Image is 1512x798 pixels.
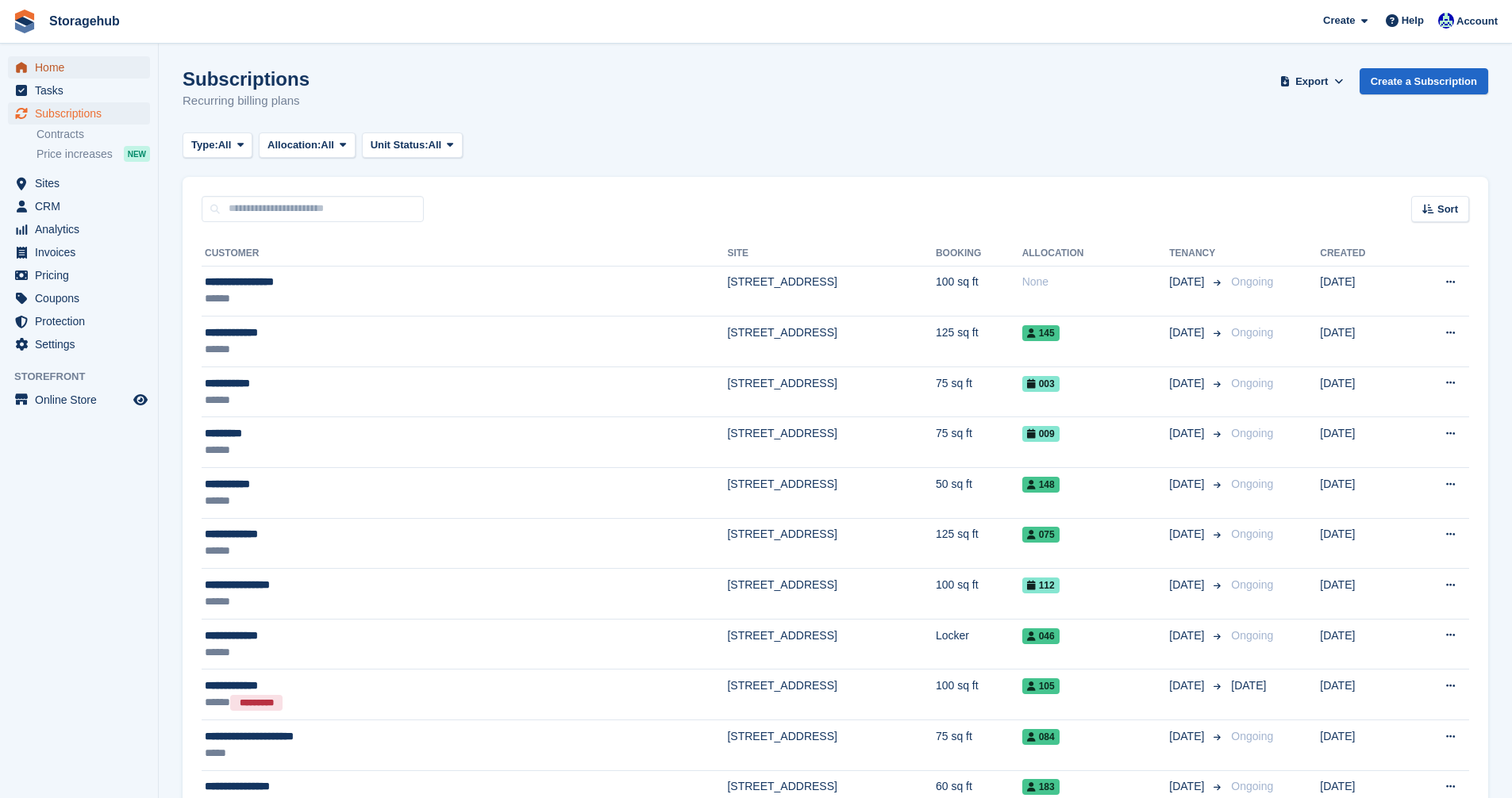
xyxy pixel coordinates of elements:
span: Export [1295,74,1328,90]
td: [DATE] [1320,569,1406,620]
span: 183 [1022,779,1060,795]
button: Allocation: All [259,132,356,159]
div: None [1022,274,1170,290]
a: menu [8,56,150,79]
span: All [429,137,442,153]
span: 148 [1022,477,1060,493]
a: Price increases NEW [37,145,150,163]
td: [STREET_ADDRESS] [727,468,935,519]
span: Protection [35,310,130,332]
span: 046 [1022,628,1060,644]
a: menu [8,310,150,332]
td: 75 sq ft [936,366,1022,417]
span: Ongoing [1231,528,1273,540]
span: Ongoing [1231,780,1273,792]
p: Recurring billing plans [183,92,310,110]
a: Storagehub [43,8,126,34]
span: Sort [1437,201,1458,217]
a: menu [8,195,150,217]
span: Ongoing [1231,326,1273,339]
span: 084 [1022,729,1060,745]
span: 003 [1022,376,1060,392]
td: [STREET_ADDRESS] [727,317,935,367]
span: Unit Status: [371,137,429,153]
a: menu [8,264,150,286]
span: Analytics [35,218,130,240]
td: [STREET_ADDRESS] [727,720,935,771]
th: Booking [936,241,1022,267]
a: menu [8,218,150,240]
a: menu [8,333,150,355]
span: Tasks [35,79,130,102]
button: Export [1277,68,1347,94]
td: 125 sq ft [936,518,1022,569]
td: 125 sq ft [936,317,1022,367]
span: Ongoing [1231,578,1273,591]
span: [DATE] [1169,324,1207,341]
span: [DATE] [1169,677,1207,694]
td: [DATE] [1320,366,1406,417]
span: [DATE] [1169,778,1207,795]
th: Site [727,241,935,267]
td: 50 sq ft [936,468,1022,519]
span: Ongoing [1231,275,1273,288]
td: [DATE] [1320,669,1406,720]
td: [DATE] [1320,417,1406,468]
span: Ongoing [1231,377,1273,389]
span: Coupons [35,287,130,309]
span: CRM [35,195,130,217]
th: Created [1320,241,1406,267]
td: [DATE] [1320,720,1406,771]
span: Online Store [35,389,130,411]
span: All [218,137,232,153]
th: Tenancy [1169,241,1225,267]
span: 105 [1022,678,1060,694]
button: Unit Status: All [362,132,463,159]
td: [DATE] [1320,619,1406,669]
span: Ongoing [1231,730,1273,742]
span: 145 [1022,325,1060,341]
td: 100 sq ft [936,569,1022,620]
span: [DATE] [1169,274,1207,290]
td: 100 sq ft [936,669,1022,720]
span: [DATE] [1169,476,1207,493]
th: Allocation [1022,241,1170,267]
td: [STREET_ADDRESS] [727,417,935,468]
a: menu [8,287,150,309]
span: Settings [35,333,130,355]
td: Locker [936,619,1022,669]
span: Help [1402,13,1424,29]
td: [STREET_ADDRESS] [727,669,935,720]
span: All [321,137,334,153]
span: [DATE] [1231,679,1266,692]
td: [STREET_ADDRESS] [727,619,935,669]
a: menu [8,241,150,263]
span: [DATE] [1169,375,1207,392]
span: 009 [1022,426,1060,442]
span: 075 [1022,527,1060,543]
a: menu [8,172,150,194]
a: menu [8,79,150,102]
span: Pricing [35,264,130,286]
span: Price increases [37,147,113,162]
span: Ongoing [1231,629,1273,642]
span: [DATE] [1169,728,1207,745]
td: [STREET_ADDRESS] [727,518,935,569]
td: [DATE] [1320,266,1406,317]
td: [DATE] [1320,468,1406,519]
span: Create [1323,13,1355,29]
span: Allocation: [267,137,321,153]
a: menu [8,389,150,411]
td: 75 sq ft [936,417,1022,468]
span: Storefront [14,369,158,385]
span: Ongoing [1231,478,1273,490]
th: Customer [202,241,727,267]
span: [DATE] [1169,425,1207,442]
td: 100 sq ft [936,266,1022,317]
td: [STREET_ADDRESS] [727,366,935,417]
span: Type: [191,137,218,153]
span: Subscriptions [35,102,130,125]
img: Vladimir Osojnik [1438,13,1454,29]
span: Sites [35,172,130,194]
span: Invoices [35,241,130,263]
